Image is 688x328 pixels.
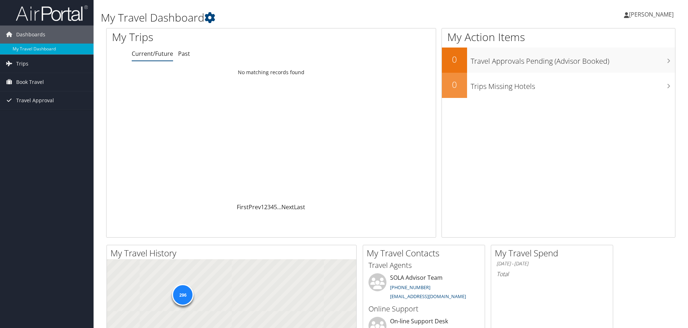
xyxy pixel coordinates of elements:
[442,53,467,66] h2: 0
[274,203,277,211] a: 5
[495,247,613,259] h2: My Travel Spend
[368,260,479,270] h3: Travel Agents
[112,30,293,45] h1: My Trips
[16,91,54,109] span: Travel Approval
[365,273,483,303] li: SOLA Advisor Team
[261,203,264,211] a: 1
[267,203,271,211] a: 3
[249,203,261,211] a: Prev
[172,284,194,306] div: 296
[442,30,675,45] h1: My Action Items
[294,203,305,211] a: Last
[442,78,467,91] h2: 0
[471,78,675,91] h3: Trips Missing Hotels
[178,50,190,58] a: Past
[277,203,281,211] span: …
[367,247,485,259] h2: My Travel Contacts
[16,55,28,73] span: Trips
[497,270,607,278] h6: Total
[16,26,45,44] span: Dashboards
[390,284,430,291] a: [PHONE_NUMBER]
[281,203,294,211] a: Next
[497,260,607,267] h6: [DATE] - [DATE]
[110,247,356,259] h2: My Travel History
[271,203,274,211] a: 4
[101,10,488,25] h1: My Travel Dashboard
[629,10,674,18] span: [PERSON_NAME]
[368,304,479,314] h3: Online Support
[16,5,88,22] img: airportal-logo.png
[624,4,681,25] a: [PERSON_NAME]
[471,53,675,66] h3: Travel Approvals Pending (Advisor Booked)
[16,73,44,91] span: Book Travel
[107,66,436,79] td: No matching records found
[442,48,675,73] a: 0Travel Approvals Pending (Advisor Booked)
[442,73,675,98] a: 0Trips Missing Hotels
[237,203,249,211] a: First
[390,293,466,300] a: [EMAIL_ADDRESS][DOMAIN_NAME]
[264,203,267,211] a: 2
[132,50,173,58] a: Current/Future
